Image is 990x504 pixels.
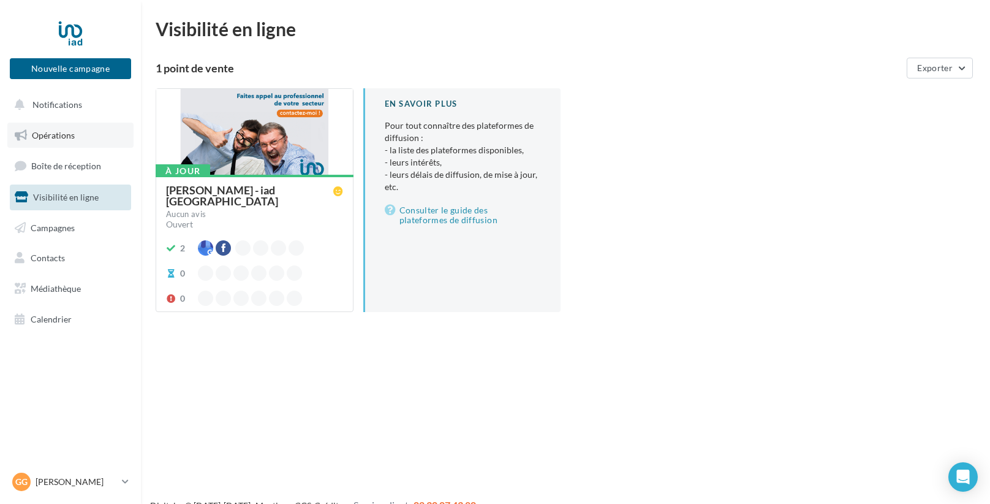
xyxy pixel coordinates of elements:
[385,203,542,227] a: Consulter le guide des plateformes de diffusion
[156,63,902,74] div: 1 point de vente
[10,470,131,494] a: Gg [PERSON_NAME]
[31,283,81,294] span: Médiathèque
[15,476,28,488] span: Gg
[385,144,542,156] li: - la liste des plateformes disponibles,
[166,208,343,221] a: Aucun avis
[32,130,75,140] span: Opérations
[7,123,134,148] a: Opérations
[7,153,134,179] a: Boîte de réception
[385,156,542,169] li: - leurs intérêts,
[166,185,333,207] div: [PERSON_NAME] - iad [GEOGRAPHIC_DATA]
[7,307,134,332] a: Calendrier
[180,242,185,254] div: 2
[180,292,185,305] div: 0
[156,164,210,178] div: À jour
[385,98,542,110] div: En savoir plus
[948,462,978,492] div: Open Intercom Messenger
[31,222,75,232] span: Campagnes
[180,267,185,280] div: 0
[32,99,82,110] span: Notifications
[385,169,542,193] li: - leurs délais de diffusion, de mise à jour, etc.
[156,20,975,38] div: Visibilité en ligne
[917,63,953,73] span: Exporter
[10,58,131,79] button: Nouvelle campagne
[31,253,65,263] span: Contacts
[7,215,134,241] a: Campagnes
[7,245,134,271] a: Contacts
[166,210,206,218] div: Aucun avis
[7,276,134,302] a: Médiathèque
[31,314,72,324] span: Calendrier
[36,476,117,488] p: [PERSON_NAME]
[385,120,542,193] p: Pour tout connaître des plateformes de diffusion :
[7,92,129,118] button: Notifications
[33,192,99,202] span: Visibilité en ligne
[7,185,134,210] a: Visibilité en ligne
[166,219,193,229] span: Ouvert
[907,58,973,78] button: Exporter
[31,161,101,171] span: Boîte de réception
